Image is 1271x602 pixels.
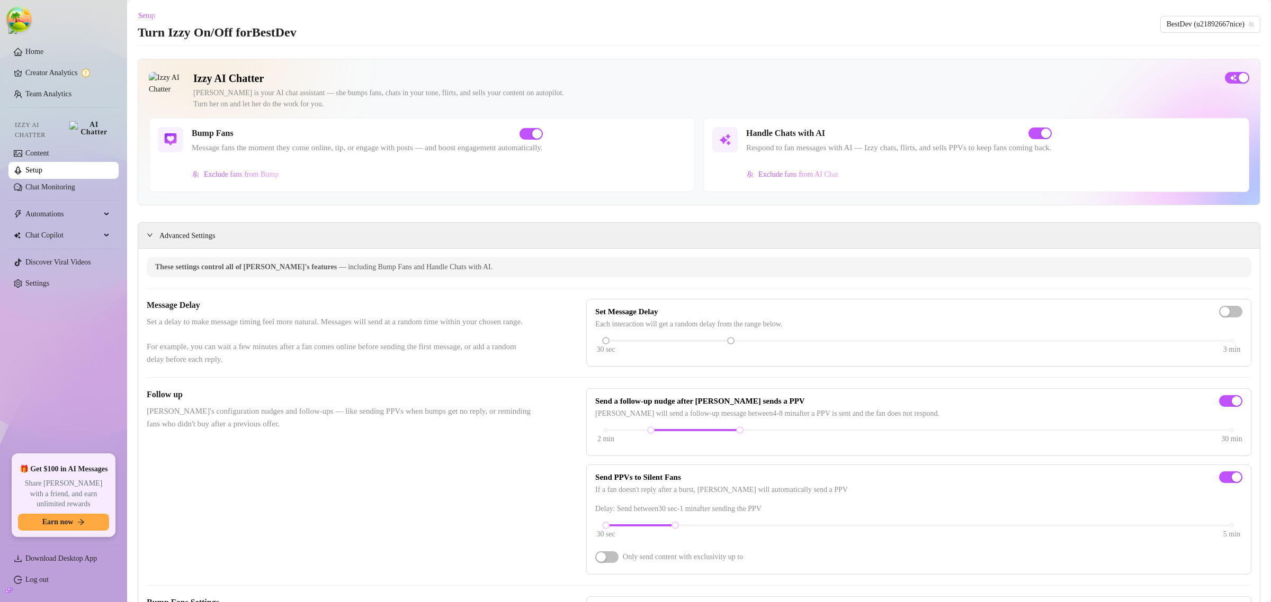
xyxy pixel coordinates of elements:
span: Delay: Send between 30 sec - 1 min after sending the PPV [595,503,1242,515]
button: Open Tanstack query devtools [8,8,30,30]
span: Download Desktop App [25,554,97,562]
span: Only send content with exclusivity up to [623,551,743,563]
a: Home [25,48,43,56]
div: expanded [147,229,159,241]
span: — including Bump Fans and Handle Chats with AI. [339,263,493,271]
span: Share [PERSON_NAME] with a friend, and earn unlimited rewards [18,478,109,509]
span: Message fans the moment they come online, tip, or engage with posts — and boost engagement automa... [192,142,543,154]
div: 30 sec [596,344,615,355]
a: Creator Analytics exclamation-circle [25,65,110,81]
button: Exclude fans from Bump [192,166,279,183]
button: Setup [138,7,164,24]
span: Chat Copilot [25,227,101,244]
img: svg%3e [192,171,200,178]
span: Exclude fans from Bump [204,170,279,179]
a: Team Analytics [25,90,71,98]
span: team [1248,21,1255,28]
span: Earn now [42,518,74,526]
span: download [14,554,22,563]
h5: Follow up [147,388,533,401]
span: 🎁 Get $100 in AI Messages [20,464,108,475]
h2: Izzy AI Chatter [193,72,1216,85]
button: Exclude fans from AI Chat [746,166,839,183]
a: Log out [25,576,49,583]
a: Discover Viral Videos [25,258,91,266]
span: Advanced Settings [159,230,215,242]
div: 30 min [1221,433,1242,445]
span: Exclude fans from AI Chat [758,170,838,179]
span: expanded [147,232,153,238]
img: svg%3e [747,171,754,178]
span: [PERSON_NAME] will send a follow-up message between 4 - 8 min after a PPV is sent and the fan doe... [595,408,1242,419]
div: 3 min [1223,344,1240,355]
button: Earn nowarrow-right [18,514,109,531]
img: svg%3e [719,133,731,146]
img: svg%3e [164,133,177,146]
a: Settings [25,279,49,287]
span: Set a delay to make message timing feel more natural. Messages will send at a random time within ... [147,316,533,366]
span: These settings control all of [PERSON_NAME]'s features [155,263,339,271]
div: 5 min [1223,528,1240,540]
strong: Send a follow-up nudge after [PERSON_NAME] sends a PPV [595,397,805,405]
strong: Send PPVs to Silent Fans [595,473,681,481]
h5: Bump Fans [192,127,234,140]
h5: Handle Chats with AI [746,127,825,140]
div: 2 min [597,433,614,445]
span: thunderbolt [14,210,22,218]
span: If a fan doesn't reply after a burst, [PERSON_NAME] will automatically send a PPV [595,484,1242,496]
strong: Set Message Delay [595,307,658,316]
span: [PERSON_NAME]'s configuration nudges and follow-ups — like sending PPVs when bumps get no reply, ... [147,405,533,430]
span: Automations [25,206,101,223]
img: Chat Copilot [14,232,21,239]
h5: Message Delay [147,299,533,312]
div: 30 sec [596,528,615,540]
img: AI Chatter [69,121,110,136]
a: Setup [25,166,42,174]
span: arrow-right [77,518,85,526]
span: Respond to fan messages with AI — Izzy chats, flirts, and sells PPVs to keep fans coming back. [746,142,1052,154]
span: Each interaction will get a random delay from the range below. [595,318,1242,330]
span: Setup [138,12,155,20]
span: build [5,587,13,594]
div: [PERSON_NAME] is your AI chat assistant — she bumps fans, chats in your tone, flirts, and sells y... [193,87,1216,110]
a: Content [25,149,49,157]
h3: Turn Izzy On/Off for BestDev [138,24,297,41]
img: Izzy AI Chatter [149,72,185,108]
span: Izzy AI Chatter [15,120,65,140]
span: BestDev (u21892667nice) [1167,16,1254,32]
a: Chat Monitoring [25,183,75,191]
